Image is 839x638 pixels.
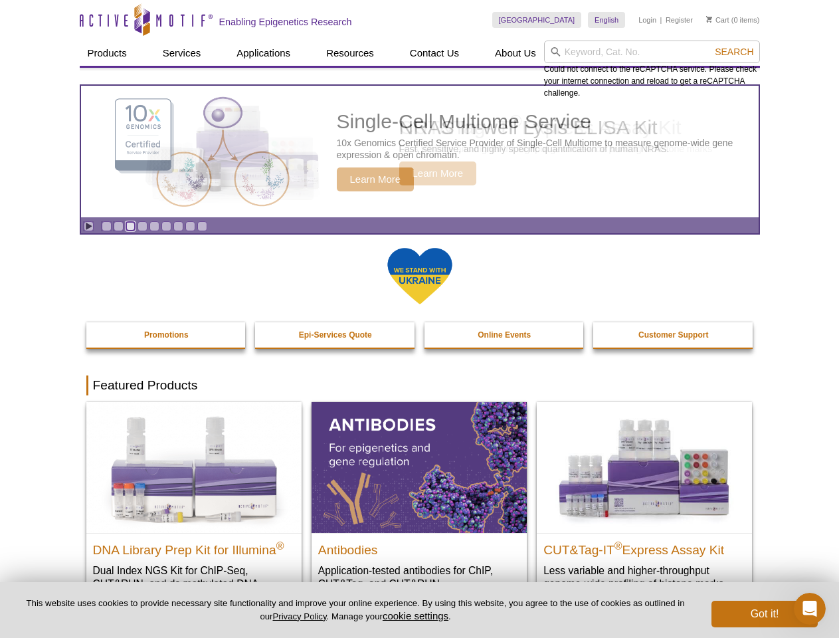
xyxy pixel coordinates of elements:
a: Go to slide 8 [185,221,195,231]
h2: Antibodies [318,537,520,557]
a: Login [638,15,656,25]
h2: CUT&Tag-IT Express Assay Kit [543,537,745,557]
a: Go to slide 6 [161,221,171,231]
button: Got it! [711,601,818,627]
button: Search [711,46,757,58]
a: Go to slide 7 [173,221,183,231]
button: cookie settings [383,610,448,621]
h2: Enabling Epigenetics Research [219,16,352,28]
a: Go to slide 3 [126,221,136,231]
article: Single-Cell Multiome Service [81,86,759,217]
a: Go to slide 2 [114,221,124,231]
p: Application-tested antibodies for ChIP, CUT&Tag, and CUT&RUN. [318,564,520,591]
p: Dual Index NGS Kit for ChIP-Seq, CUT&RUN, and ds methylated DNA assays. [93,564,295,604]
a: Privacy Policy [272,611,326,621]
a: Promotions [86,322,247,348]
a: Contact Us [402,41,467,66]
a: English [588,12,625,28]
h2: Featured Products [86,375,753,395]
strong: Epi-Services Quote [299,330,372,340]
p: 10x Genomics Certified Service Provider of Single-Cell Multiome to measure genome-wide gene expre... [337,137,752,161]
a: Cart [706,15,729,25]
a: Go to slide 5 [149,221,159,231]
a: Register [666,15,693,25]
a: Epi-Services Quote [255,322,416,348]
img: We Stand With Ukraine [387,247,453,306]
img: All Antibodies [312,402,527,532]
a: Go to slide 4 [138,221,147,231]
img: Single-Cell Multiome Service [102,91,302,213]
strong: Promotions [144,330,189,340]
img: CUT&Tag-IT® Express Assay Kit [537,402,752,532]
a: Toggle autoplay [84,221,94,231]
a: Applications [229,41,298,66]
strong: Customer Support [638,330,708,340]
div: Could not connect to the reCAPTCHA service. Please check your internet connection and reload to g... [544,41,760,99]
a: Products [80,41,135,66]
a: Single-Cell Multiome Service Single-Cell Multiome Service 10x Genomics Certified Service Provider... [81,86,759,217]
sup: ® [276,540,284,551]
span: Search [715,47,753,57]
strong: Online Events [478,330,531,340]
li: (0 items) [706,12,760,28]
img: Your Cart [706,16,712,23]
a: About Us [487,41,544,66]
input: Keyword, Cat. No. [544,41,760,63]
a: DNA Library Prep Kit for Illumina DNA Library Prep Kit for Illumina® Dual Index NGS Kit for ChIP-... [86,402,302,617]
img: DNA Library Prep Kit for Illumina [86,402,302,532]
h2: Single-Cell Multiome Service [337,112,752,132]
a: [GEOGRAPHIC_DATA] [492,12,582,28]
a: Resources [318,41,382,66]
span: Learn More [337,167,415,191]
iframe: Intercom live chat [794,593,826,625]
a: Customer Support [593,322,754,348]
p: This website uses cookies to provide necessary site functionality and improve your online experie... [21,597,690,623]
a: Go to slide 9 [197,221,207,231]
p: Less variable and higher-throughput genome-wide profiling of histone marks​. [543,564,745,591]
h2: DNA Library Prep Kit for Illumina [93,537,295,557]
sup: ® [614,540,622,551]
a: Online Events [424,322,585,348]
a: CUT&Tag-IT® Express Assay Kit CUT&Tag-IT®Express Assay Kit Less variable and higher-throughput ge... [537,402,752,603]
a: All Antibodies Antibodies Application-tested antibodies for ChIP, CUT&Tag, and CUT&RUN. [312,402,527,603]
a: Go to slide 1 [102,221,112,231]
li: | [660,12,662,28]
a: Services [155,41,209,66]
